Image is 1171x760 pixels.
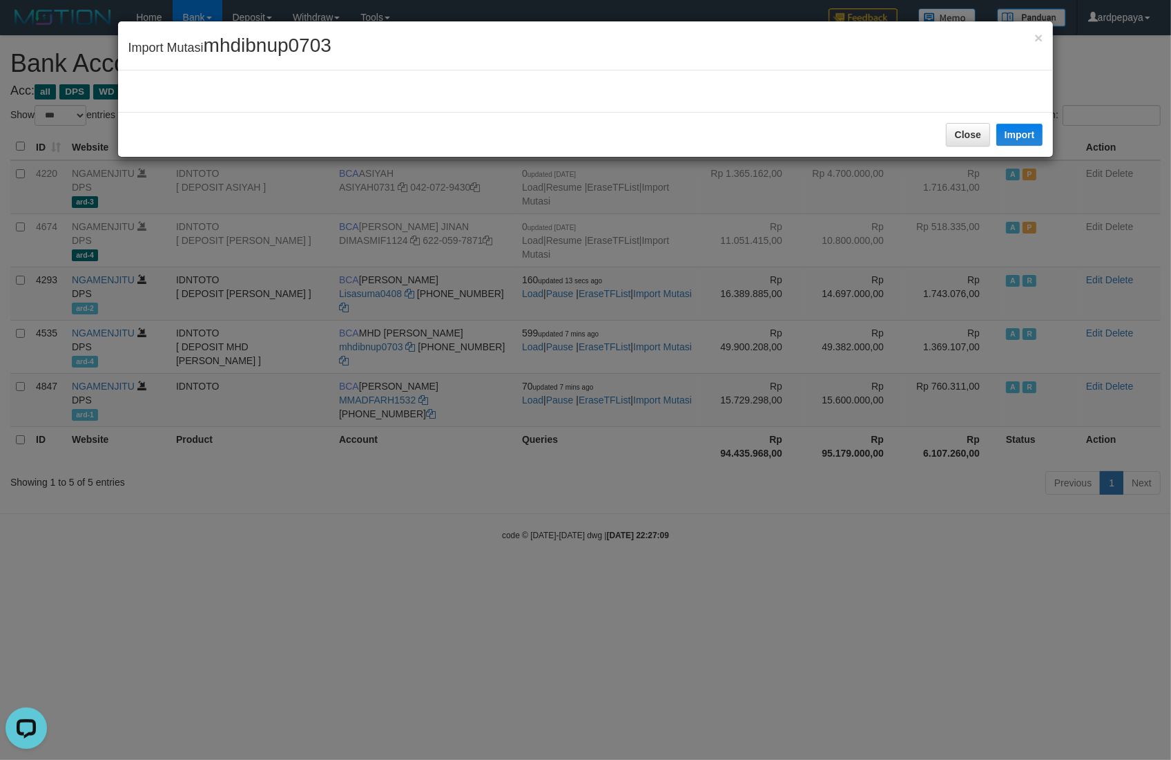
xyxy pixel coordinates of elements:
[6,6,47,47] button: Open LiveChat chat widget
[1034,30,1043,45] button: Close
[128,41,331,55] span: Import Mutasi
[204,35,331,56] span: mhdibnup0703
[996,124,1043,146] button: Import
[1034,30,1043,46] span: ×
[946,123,990,146] button: Close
